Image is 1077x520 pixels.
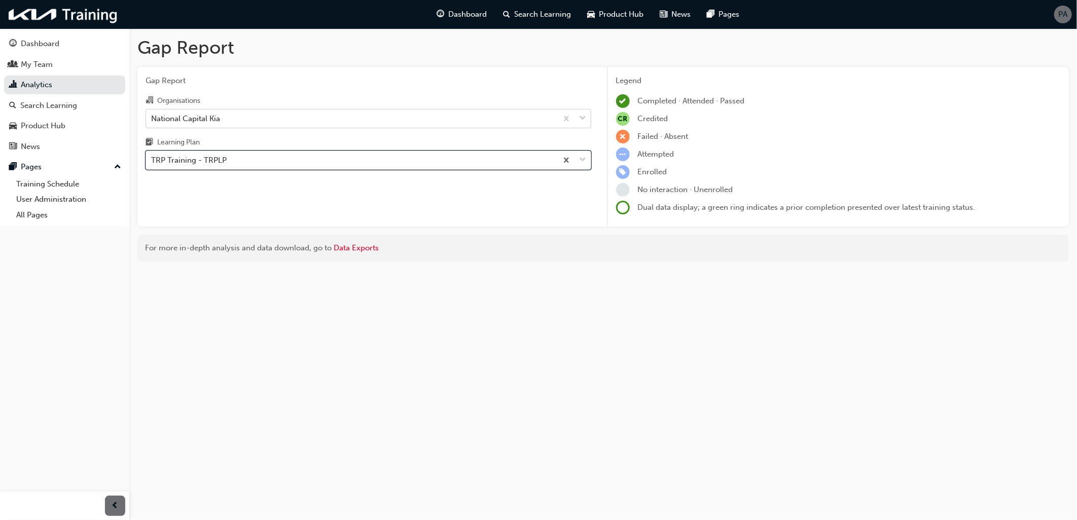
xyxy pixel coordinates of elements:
[587,8,595,21] span: car-icon
[448,9,487,20] span: Dashboard
[151,113,220,124] div: National Capital Kia
[638,203,976,212] span: Dual data display; a green ring indicates a prior completion presented over latest training status.
[638,114,668,123] span: Credited
[157,96,200,106] div: Organisations
[616,94,630,108] span: learningRecordVerb_COMPLETE-icon
[495,4,579,25] a: search-iconSearch Learning
[4,158,125,176] button: Pages
[12,207,125,223] a: All Pages
[699,4,747,25] a: pages-iconPages
[12,192,125,207] a: User Administration
[9,60,17,69] span: people-icon
[12,176,125,192] a: Training Schedule
[707,8,714,21] span: pages-icon
[4,96,125,115] a: Search Learning
[21,120,65,132] div: Product Hub
[4,76,125,94] a: Analytics
[21,59,53,70] div: My Team
[157,137,200,147] div: Learning Plan
[5,4,122,25] img: kia-training
[1054,6,1072,23] button: PA
[21,38,59,50] div: Dashboard
[146,96,153,105] span: organisation-icon
[616,112,630,126] span: null-icon
[616,130,630,143] span: learningRecordVerb_FAIL-icon
[638,150,674,159] span: Attempted
[437,8,444,21] span: guage-icon
[21,161,42,173] div: Pages
[616,147,630,161] span: learningRecordVerb_ATTEMPT-icon
[145,242,1061,254] div: For more in-depth analysis and data download, go to
[514,9,571,20] span: Search Learning
[9,163,17,172] span: pages-icon
[146,75,591,87] span: Gap Report
[638,96,745,105] span: Completed · Attended · Passed
[4,117,125,135] a: Product Hub
[638,185,733,194] span: No interaction · Unenrolled
[579,4,652,25] a: car-iconProduct Hub
[9,122,17,131] span: car-icon
[671,9,691,20] span: News
[20,100,77,112] div: Search Learning
[9,40,17,49] span: guage-icon
[616,75,1061,87] div: Legend
[719,9,739,20] span: Pages
[652,4,699,25] a: news-iconNews
[151,155,227,166] div: TRP Training - TRPLP
[9,81,17,90] span: chart-icon
[580,112,587,125] span: down-icon
[4,55,125,74] a: My Team
[4,137,125,156] a: News
[9,101,16,110] span: search-icon
[334,243,379,252] a: Data Exports
[21,141,40,153] div: News
[112,500,119,512] span: prev-icon
[660,8,667,21] span: news-icon
[137,36,1069,59] h1: Gap Report
[9,142,17,152] span: news-icon
[503,8,510,21] span: search-icon
[599,9,643,20] span: Product Hub
[638,132,689,141] span: Failed · Absent
[428,4,495,25] a: guage-iconDashboard
[4,34,125,53] a: Dashboard
[146,138,153,147] span: learningplan-icon
[114,161,121,174] span: up-icon
[638,167,667,176] span: Enrolled
[1059,9,1068,20] span: PA
[4,32,125,158] button: DashboardMy TeamAnalyticsSearch LearningProduct HubNews
[580,154,587,167] span: down-icon
[616,183,630,197] span: learningRecordVerb_NONE-icon
[616,165,630,179] span: learningRecordVerb_ENROLL-icon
